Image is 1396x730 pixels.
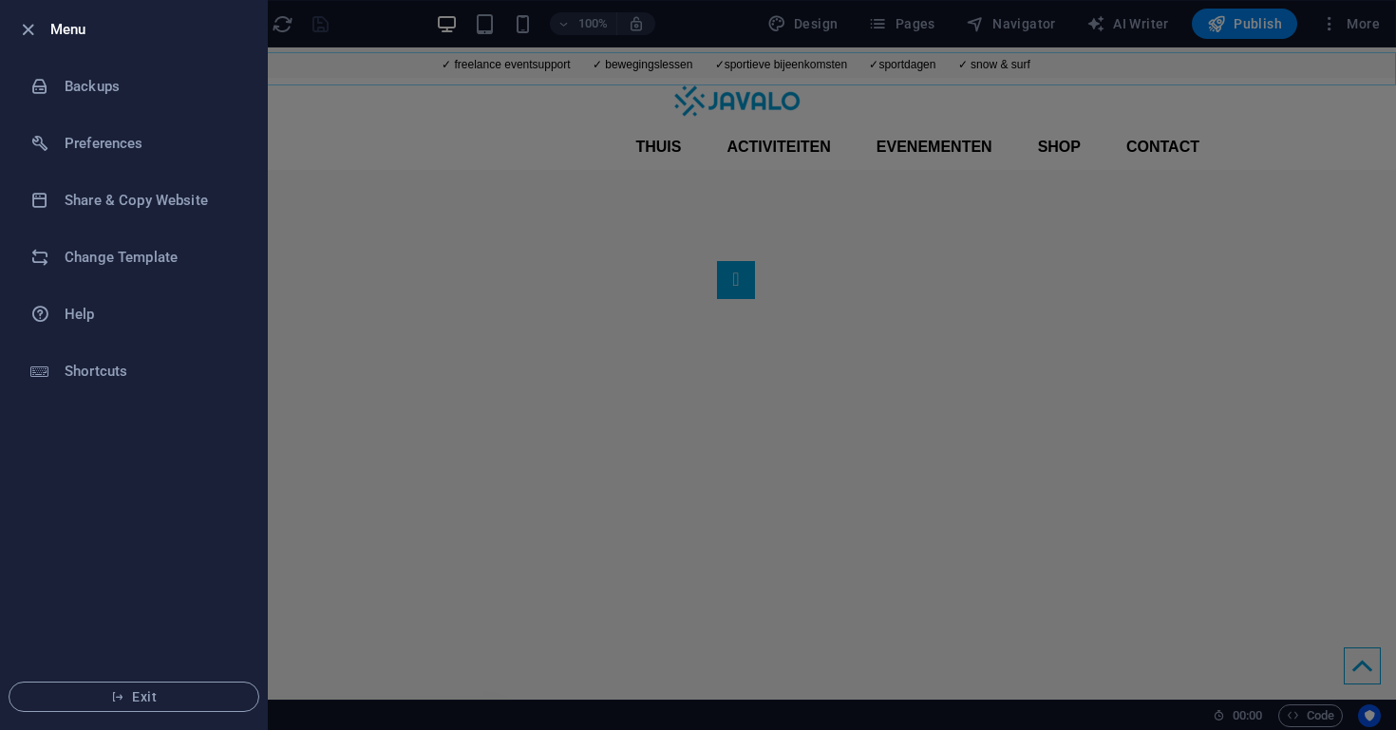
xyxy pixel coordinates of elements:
[65,303,240,326] h6: Help
[65,189,240,212] h6: Share & Copy Website
[65,246,240,269] h6: Change Template
[25,689,243,704] span: Exit
[65,75,240,98] h6: Backups
[50,18,252,41] h6: Menu
[9,682,259,712] button: Exit
[65,360,240,383] h6: Shortcuts
[65,132,240,155] h6: Preferences
[1,286,267,343] a: Help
